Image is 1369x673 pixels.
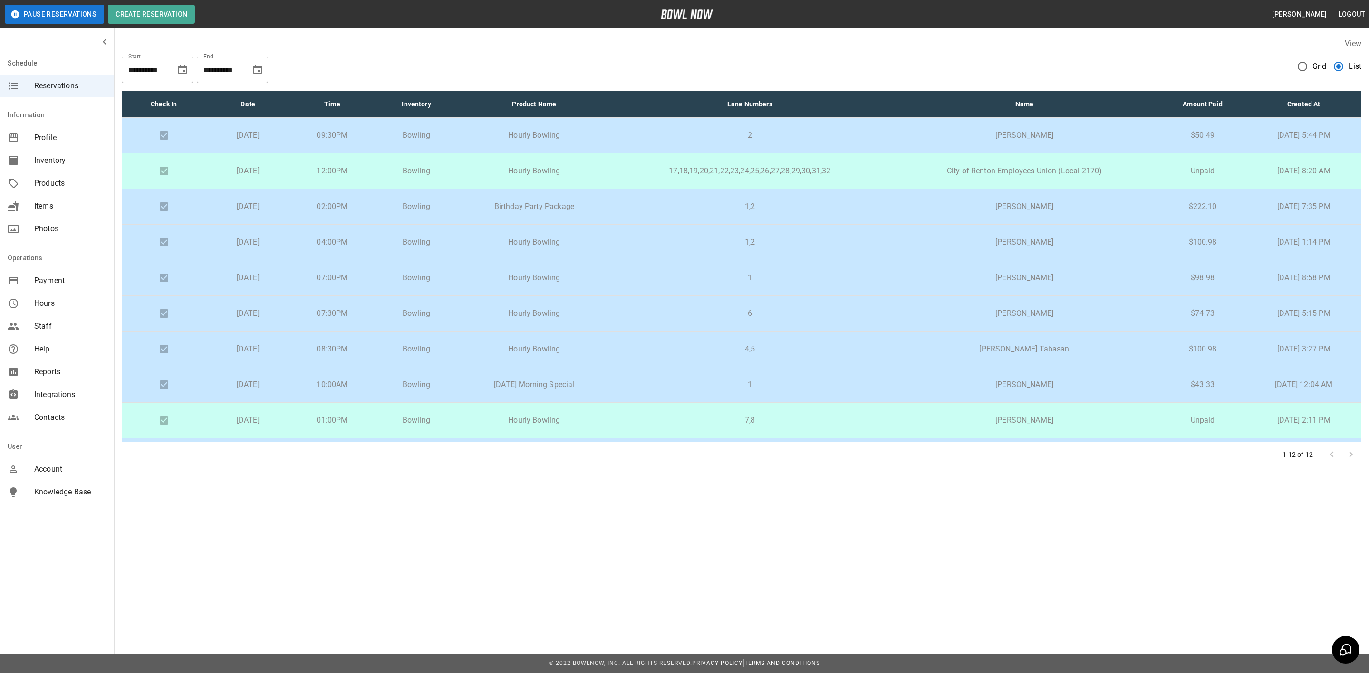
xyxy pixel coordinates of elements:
p: 07:30PM [298,308,366,319]
p: Hourly Bowling [466,272,602,284]
p: 1-12 of 12 [1282,450,1313,459]
p: 01:00PM [298,415,366,426]
p: Bowling [382,130,451,141]
p: [PERSON_NAME] Tabasan [897,343,1152,355]
p: [DATE] [213,379,282,390]
p: 4,5 [617,343,882,355]
span: Account [34,464,106,475]
p: [PERSON_NAME] [897,237,1152,248]
p: 1,2 [617,201,882,212]
span: Grid [1312,61,1327,72]
p: [DATE] [213,130,282,141]
p: [DATE] [213,272,282,284]
p: 09:30PM [298,130,366,141]
p: $74.73 [1167,308,1239,319]
button: Choose date, selected date is Oct 22, 2025 [248,60,267,79]
p: 17,18,19,20,21,22,23,24,25,26,27,28,29,30,31,32 [617,165,882,177]
p: 6 [617,308,882,319]
p: Hourly Bowling [466,308,602,319]
p: Hourly Bowling [466,130,602,141]
p: 02:00PM [298,201,366,212]
span: Knowledge Base [34,486,106,498]
p: [PERSON_NAME] [897,130,1152,141]
p: 1,2 [617,237,882,248]
span: Items [34,200,106,212]
p: Hourly Bowling [466,415,602,426]
p: 1 [617,379,882,390]
span: List [1349,61,1361,72]
p: $100.98 [1167,343,1239,355]
button: Choose date, selected date is Sep 19, 2025 [173,60,192,79]
span: Hours [34,298,106,309]
p: 2 [617,130,882,141]
p: City of Renton Employees Union (Local 2170) [897,165,1152,177]
a: Privacy Policy [692,660,742,666]
p: Hourly Bowling [466,237,602,248]
p: 08:30PM [298,343,366,355]
span: Reservations [34,80,106,92]
p: [DATE] 8:20 AM [1254,165,1354,177]
p: [DATE] 7:35 PM [1254,201,1354,212]
p: [PERSON_NAME] [897,308,1152,319]
p: [DATE] 1:14 PM [1254,237,1354,248]
p: [DATE] 5:44 PM [1254,130,1354,141]
p: Hourly Bowling [466,165,602,177]
span: Inventory [34,155,106,166]
p: Bowling [382,308,451,319]
p: [PERSON_NAME] [897,415,1152,426]
button: Logout [1335,6,1369,23]
p: [DATE] [213,343,282,355]
th: Product Name [459,91,610,118]
p: [DATE] [213,165,282,177]
img: logo [661,9,713,19]
p: Bowling [382,201,451,212]
th: Lane Numbers [610,91,890,118]
p: [DATE] 3:27 PM [1254,343,1354,355]
button: Pause Reservations [5,5,104,24]
p: [DATE] [213,415,282,426]
p: [DATE] 8:58 PM [1254,272,1354,284]
span: Photos [34,223,106,235]
p: 12:00PM [298,165,366,177]
span: Integrations [34,389,106,400]
p: [DATE] Morning Special [466,379,602,390]
p: [PERSON_NAME] [897,272,1152,284]
th: Check In [122,91,206,118]
th: Amount Paid [1159,91,1246,118]
span: Staff [34,321,106,332]
p: Hourly Bowling [466,343,602,355]
span: Contacts [34,412,106,423]
p: [PERSON_NAME] [897,201,1152,212]
th: Time [290,91,374,118]
p: [DATE] [213,201,282,212]
p: $43.33 [1167,379,1239,390]
p: 1 [617,272,882,284]
a: Terms and Conditions [744,660,820,666]
span: Payment [34,275,106,286]
p: 04:00PM [298,237,366,248]
p: [DATE] 2:11 PM [1254,415,1354,426]
label: View [1345,39,1361,48]
p: Bowling [382,272,451,284]
span: Help [34,343,106,355]
p: Bowling [382,379,451,390]
p: $222.10 [1167,201,1239,212]
p: [DATE] 5:15 PM [1254,308,1354,319]
p: 7,8 [617,415,882,426]
th: Name [890,91,1159,118]
p: Bowling [382,165,451,177]
th: Date [206,91,290,118]
p: Birthday Party Package [466,201,602,212]
p: 10:00AM [298,379,366,390]
p: $50.49 [1167,130,1239,141]
span: Products [34,178,106,189]
p: Bowling [382,343,451,355]
button: Create Reservation [108,5,195,24]
span: Reports [34,366,106,378]
th: Inventory [374,91,458,118]
p: [DATE] 12:04 AM [1254,379,1354,390]
p: [DATE] [213,237,282,248]
p: [PERSON_NAME] [897,379,1152,390]
th: Created At [1246,91,1362,118]
button: [PERSON_NAME] [1268,6,1330,23]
